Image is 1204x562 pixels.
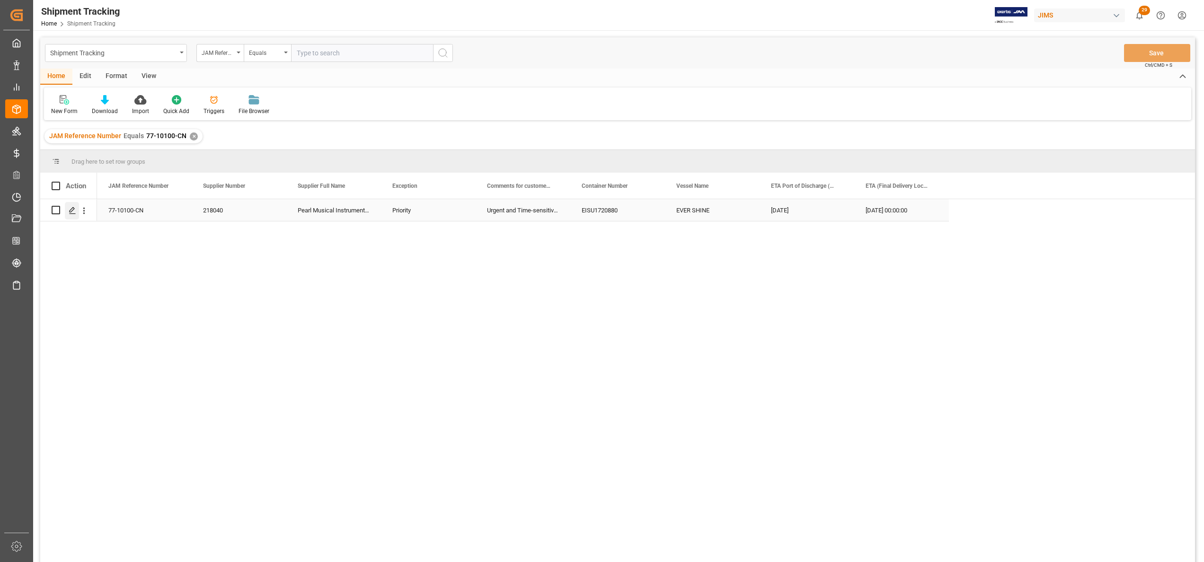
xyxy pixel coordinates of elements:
div: New Form [51,107,78,115]
div: ✕ [190,132,198,140]
span: Drag here to set row groups [71,158,145,165]
input: Type to search [291,44,433,62]
button: Help Center [1150,5,1171,26]
div: Press SPACE to select this row. [97,199,949,221]
div: Press SPACE to select this row. [40,199,97,221]
button: search button [433,44,453,62]
div: Import [132,107,149,115]
div: Triggers [204,107,224,115]
button: Save [1124,44,1190,62]
div: Edit [72,69,98,85]
div: Urgent and Time-sensitive shipment [476,199,570,221]
button: open menu [45,44,187,62]
div: [DATE] 00:00:00 [854,199,949,221]
span: Exception [392,183,417,189]
span: Ctrl/CMD + S [1145,61,1172,69]
span: ETA (Final Delivery Location) [866,183,929,189]
span: Vessel Name [676,183,708,189]
div: Pearl Musical Instrument ([GEOGRAPHIC_DATA]) [286,199,381,221]
div: Action [66,182,86,190]
button: open menu [244,44,291,62]
span: Equals [124,132,144,140]
span: 77-10100-CN [146,132,186,140]
span: ETA Port of Discharge (Destination) [771,183,834,189]
div: Equals [249,46,281,57]
a: Home [41,20,57,27]
div: JAM Reference Number [202,46,234,57]
div: Download [92,107,118,115]
span: Container Number [582,183,628,189]
button: JIMS [1034,6,1129,24]
span: JAM Reference Number [108,183,168,189]
span: Comments for customers ([PERSON_NAME]) [487,183,550,189]
div: EVER SHINE [665,199,760,221]
div: EISU1720880 [570,199,665,221]
div: JIMS [1034,9,1125,22]
div: View [134,69,163,85]
div: Quick Add [163,107,189,115]
div: Shipment Tracking [50,46,177,58]
div: Priority [392,200,464,221]
button: open menu [196,44,244,62]
span: Supplier Number [203,183,245,189]
span: 29 [1139,6,1150,15]
div: 218040 [192,199,286,221]
div: [DATE] [760,199,854,221]
div: Shipment Tracking [41,4,120,18]
div: Home [40,69,72,85]
img: Exertis%20JAM%20-%20Email%20Logo.jpg_1722504956.jpg [995,7,1027,24]
span: JAM Reference Number [49,132,121,140]
div: Format [98,69,134,85]
span: Supplier Full Name [298,183,345,189]
div: 77-10100-CN [97,199,192,221]
button: show 29 new notifications [1129,5,1150,26]
div: File Browser [239,107,269,115]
